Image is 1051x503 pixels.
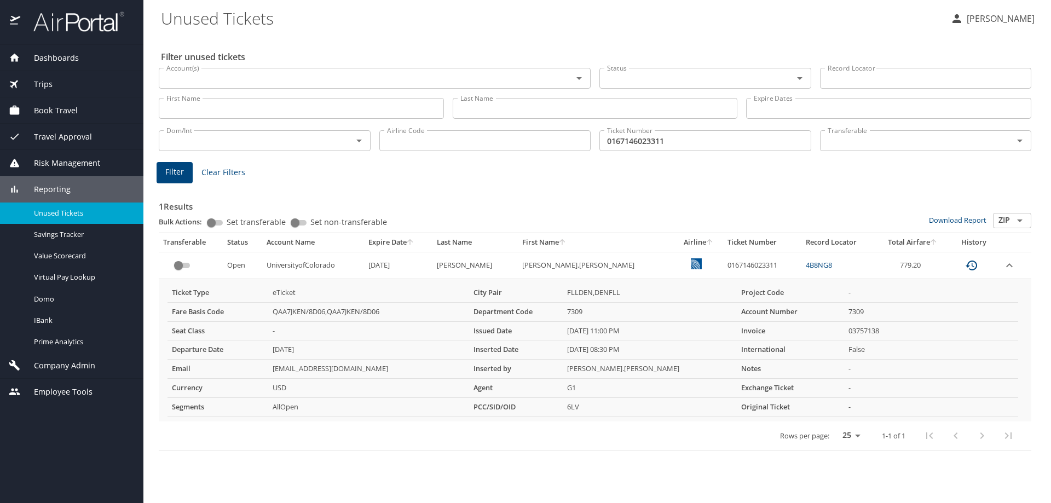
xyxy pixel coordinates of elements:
[844,360,1018,379] td: -
[563,379,737,398] td: G1
[737,321,844,340] th: Invoice
[518,233,674,252] th: First Name
[844,340,1018,360] td: False
[364,233,432,252] th: Expire Date
[876,252,949,279] td: 779.20
[737,360,844,379] th: Notes
[268,321,469,340] td: -
[34,315,130,326] span: IBank
[20,78,53,90] span: Trips
[168,284,268,302] th: Ticket Type
[34,208,130,218] span: Unused Tickets
[563,302,737,321] td: 7309
[806,260,832,270] a: 4B8NG8
[737,398,844,417] th: Original Ticket
[21,11,124,32] img: airportal-logo.png
[34,251,130,261] span: Value Scorecard
[723,233,802,252] th: Ticket Number
[844,398,1018,417] td: -
[563,321,737,340] td: [DATE] 11:00 PM
[949,233,998,252] th: History
[469,340,563,360] th: Inserted Date
[223,252,262,279] td: Open
[469,360,563,379] th: Inserted by
[801,233,876,252] th: Record Locator
[268,379,469,398] td: USD
[159,233,1031,450] table: custom pagination table
[20,105,78,117] span: Book Travel
[20,131,92,143] span: Travel Approval
[268,284,469,302] td: eTicket
[432,252,518,279] td: [PERSON_NAME]
[571,71,587,86] button: Open
[929,215,986,225] a: Download Report
[161,48,1033,66] h2: Filter unused tickets
[834,427,864,444] select: rows per page
[563,340,737,360] td: [DATE] 08:30 PM
[268,360,469,379] td: [EMAIL_ADDRESS][DOMAIN_NAME]
[20,157,100,169] span: Risk Management
[34,337,130,347] span: Prime Analytics
[469,379,563,398] th: Agent
[157,162,193,183] button: Filter
[469,321,563,340] th: Issued Date
[34,229,130,240] span: Savings Tracker
[223,233,262,252] th: Status
[168,284,1018,417] table: more info about unused tickets
[737,340,844,360] th: International
[20,360,95,372] span: Company Admin
[165,165,184,179] span: Filter
[351,133,367,148] button: Open
[792,71,807,86] button: Open
[227,218,286,226] span: Set transferable
[563,284,737,302] td: FLLDEN,DENFLL
[168,340,268,360] th: Departure Date
[946,9,1039,28] button: [PERSON_NAME]
[780,432,829,440] p: Rows per page:
[168,321,268,340] th: Seat Class
[10,11,21,32] img: icon-airportal.png
[262,233,364,252] th: Account Name
[268,340,469,360] td: [DATE]
[168,302,268,321] th: Fare Basis Code
[1003,259,1016,272] button: expand row
[34,272,130,282] span: Virtual Pay Lookup
[161,1,942,35] h1: Unused Tickets
[563,398,737,417] td: 6LV
[963,12,1035,25] p: [PERSON_NAME]
[844,302,1018,321] td: 7309
[737,379,844,398] th: Exchange Ticket
[20,183,71,195] span: Reporting
[432,233,518,252] th: Last Name
[168,379,268,398] th: Currency
[844,379,1018,398] td: -
[674,233,723,252] th: Airline
[844,284,1018,302] td: -
[844,321,1018,340] td: 03757138
[168,398,268,417] th: Segments
[310,218,387,226] span: Set non-transferable
[706,239,714,246] button: sort
[1012,213,1027,228] button: Open
[882,432,905,440] p: 1-1 of 1
[518,252,674,279] td: [PERSON_NAME].[PERSON_NAME]
[876,233,949,252] th: Total Airfare
[159,217,211,227] p: Bulk Actions:
[20,386,93,398] span: Employee Tools
[737,302,844,321] th: Account Number
[168,360,268,379] th: Email
[723,252,802,279] td: 0167146023311
[563,360,737,379] td: [PERSON_NAME].[PERSON_NAME]
[691,258,702,269] img: United Airlines
[34,294,130,304] span: Domo
[201,166,245,180] span: Clear Filters
[1012,133,1027,148] button: Open
[407,239,414,246] button: sort
[20,52,79,64] span: Dashboards
[469,284,563,302] th: City Pair
[262,252,364,279] td: UniversityofColorado
[737,284,844,302] th: Project Code
[559,239,567,246] button: sort
[268,302,469,321] td: QAA7JKEN/8D06,QAA7JKEN/8D06
[469,302,563,321] th: Department Code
